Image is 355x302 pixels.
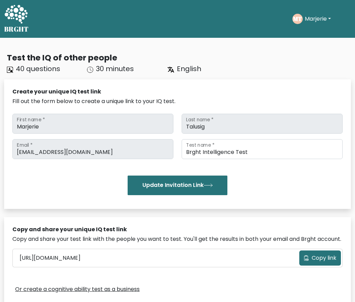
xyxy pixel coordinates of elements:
[177,64,201,74] span: English
[182,139,343,159] input: Test name
[12,139,173,159] input: Email
[12,235,343,243] div: Copy and share your test link with the people you want to test. You'll get the results in both yo...
[299,250,341,266] button: Copy link
[12,97,343,105] div: Fill out the form below to create a unique link to your IQ test.
[12,225,343,234] div: Copy and share your unique IQ test link
[7,52,351,64] div: Test the IQ of other people
[4,3,29,35] a: BRGHT
[15,285,140,293] a: Or create a cognitive ability test as a business
[182,114,343,134] input: Last name
[16,64,60,74] span: 40 questions
[128,176,227,195] button: Update Invitation Link
[96,64,134,74] span: 30 minutes
[303,14,333,23] button: Marjerie
[4,25,29,33] h5: BRGHT
[293,15,302,23] text: MT
[312,254,336,262] span: Copy link
[12,114,173,134] input: First name
[12,88,343,96] div: Create your unique IQ test link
